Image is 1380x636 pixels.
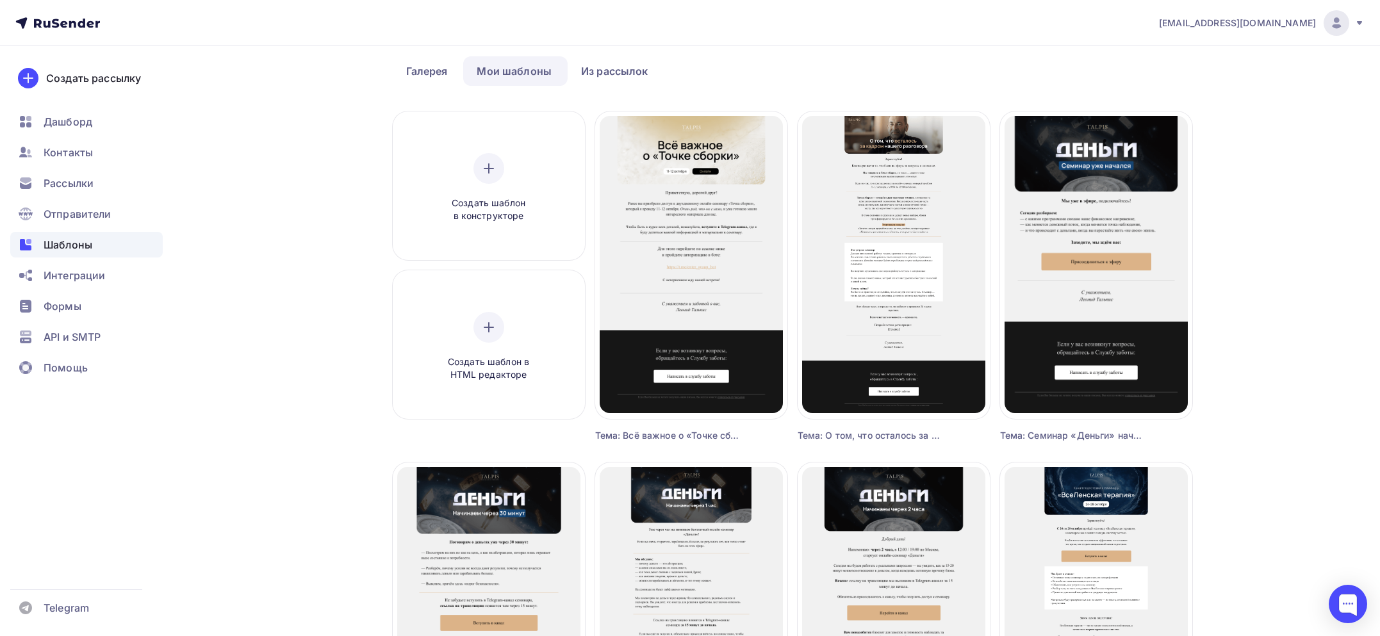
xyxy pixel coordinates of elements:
span: Интеграции [44,268,105,283]
a: Шаблоны [10,232,163,257]
span: Telegram [44,600,89,616]
span: Создать шаблон в конструкторе [428,197,550,223]
a: Рассылки [10,170,163,196]
a: Галерея [393,56,461,86]
span: Шаблоны [44,237,92,252]
div: Тема: О том, что осталось за кадром нашего разговора [798,429,942,442]
span: Отправители [44,206,111,222]
a: Контакты [10,140,163,165]
span: Создать шаблон в HTML редакторе [428,355,550,382]
span: Рассылки [44,175,94,191]
div: Тема: Семинар «Деньги» начался! [1000,429,1144,442]
div: Тема: Всё важное о «Точке сборки» [595,429,739,442]
a: Из рассылок [568,56,662,86]
div: Создать рассылку [46,70,141,86]
span: Дашборд [44,114,92,129]
span: Формы [44,298,81,314]
a: Формы [10,293,163,319]
span: [EMAIL_ADDRESS][DOMAIN_NAME] [1159,17,1316,29]
span: Помощь [44,360,88,375]
a: Отправители [10,201,163,227]
span: Контакты [44,145,93,160]
span: API и SMTP [44,329,101,345]
a: Дашборд [10,109,163,135]
a: Мои шаблоны [463,56,565,86]
a: [EMAIL_ADDRESS][DOMAIN_NAME] [1159,10,1365,36]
